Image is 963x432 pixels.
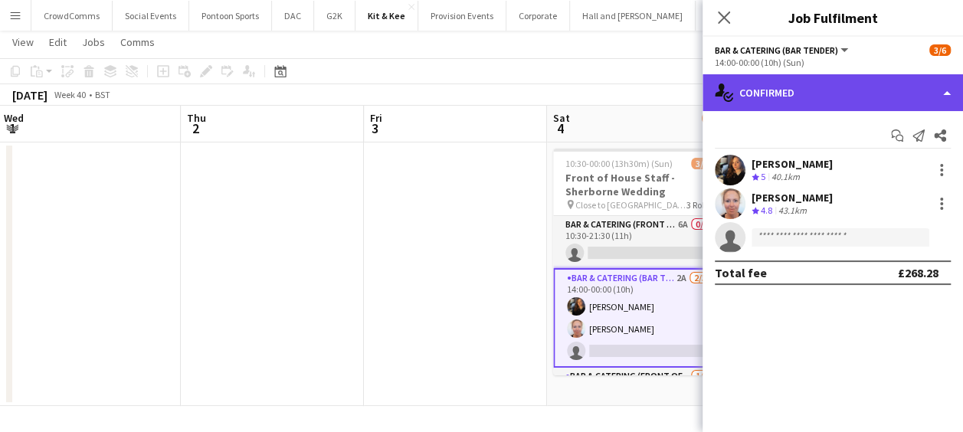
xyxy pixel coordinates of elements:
div: 40.1km [768,171,803,184]
span: Comms [120,35,155,49]
div: [DATE] [12,87,47,103]
div: BST [95,89,110,100]
span: Sat [553,111,570,125]
span: Week 40 [51,89,89,100]
div: £268.28 [898,265,938,280]
span: 3/6 [691,158,712,169]
span: 3 Roles [686,199,712,211]
a: Edit [43,32,73,52]
span: Fri [370,111,382,125]
button: Weddings [696,1,759,31]
button: Hall and [PERSON_NAME] [570,1,696,31]
app-card-role: Bar & Catering (Front of House)6A0/110:30-21:30 (11h) [553,216,725,268]
span: View [12,35,34,49]
span: 3 [368,119,382,137]
button: Provision Events [418,1,506,31]
button: Pontoon Sports [189,1,272,31]
a: Jobs [76,32,111,52]
span: 4.8 [761,205,772,216]
span: Edit [49,35,67,49]
span: Close to [GEOGRAPHIC_DATA], [GEOGRAPHIC_DATA] [575,199,686,211]
h3: Job Fulfilment [703,8,963,28]
app-card-role: Bar & Catering (Bar Tender)2A2/314:00-00:00 (10h)[PERSON_NAME][PERSON_NAME] [553,268,725,368]
div: [PERSON_NAME] [752,191,833,205]
button: Bar & Catering (Bar Tender) [715,44,850,56]
div: Total fee [715,265,767,280]
span: 3/6 [929,44,951,56]
app-job-card: 10:30-00:00 (13h30m) (Sun)3/6Front of House Staff - Sherborne Wedding Close to [GEOGRAPHIC_DATA],... [553,149,725,375]
div: Confirmed [703,74,963,111]
div: 43.1km [775,205,810,218]
button: Kit & Kee [355,1,418,31]
button: DAC [272,1,314,31]
span: 2 [185,119,206,137]
a: View [6,32,40,52]
button: Corporate [506,1,570,31]
span: Bar & Catering (Bar Tender) [715,44,838,56]
span: 1 [2,119,24,137]
button: CrowdComms [31,1,113,31]
span: 5 [761,171,765,182]
span: 4 [551,119,570,137]
h3: Front of House Staff - Sherborne Wedding [553,171,725,198]
span: 3/6 [702,113,723,124]
button: Social Events [113,1,189,31]
div: [PERSON_NAME] [752,157,833,171]
div: 14:00-00:00 (10h) (Sun) [715,57,951,68]
span: Wed [4,111,24,125]
span: Jobs [82,35,105,49]
span: 10:30-00:00 (13h30m) (Sun) [565,158,673,169]
a: Comms [114,32,161,52]
button: G2K [314,1,355,31]
span: Thu [187,111,206,125]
